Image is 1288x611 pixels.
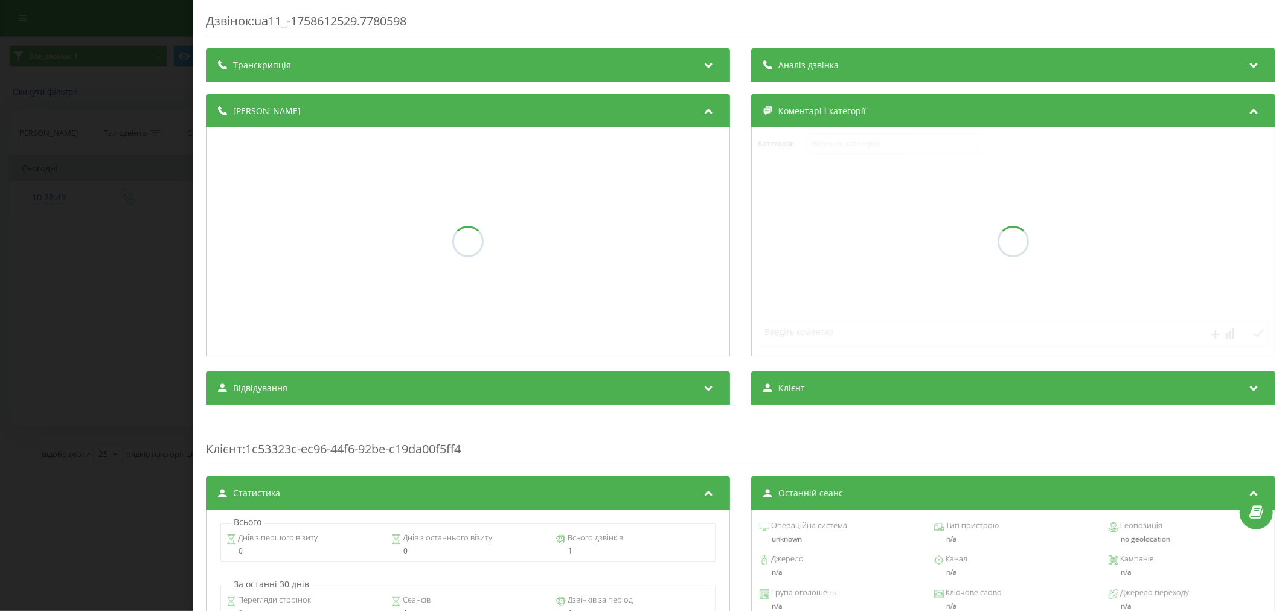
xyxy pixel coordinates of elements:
[1109,535,1267,543] div: no geolocation
[944,587,1002,599] span: Ключове слово
[769,553,804,565] span: Джерело
[391,547,545,555] div: 0
[226,547,380,555] div: 0
[778,487,843,499] span: Останній сеанс
[1118,520,1162,532] span: Геопозиція
[233,487,280,499] span: Статистика
[206,417,1275,464] div: : 1c53323c-ec96-44f6-92be-c19da00f5ff4
[236,594,311,606] span: Перегляди сторінок
[934,535,1092,543] div: n/a
[1118,587,1189,599] span: Джерело переходу
[1109,568,1267,577] div: n/a
[233,382,287,394] span: Відвідування
[760,535,918,543] div: unknown
[233,59,291,71] span: Транскрипція
[566,532,623,544] span: Всього дзвінків
[401,532,492,544] span: Днів з останнього візиту
[778,59,839,71] span: Аналіз дзвінка
[760,602,918,610] div: n/a
[566,594,633,606] span: Дзвінків за період
[231,516,264,528] p: Всього
[769,520,847,532] span: Операційна система
[760,568,918,577] div: n/a
[236,532,318,544] span: Днів з першого візиту
[934,568,1092,577] div: n/a
[401,594,431,606] span: Сеансів
[206,13,1275,36] div: Дзвінок : ua11_-1758612529.7780598
[1121,602,1267,610] div: n/a
[206,441,242,457] span: Клієнт
[1118,553,1154,565] span: Кампанія
[769,587,836,599] span: Група оголошень
[233,105,301,117] span: [PERSON_NAME]
[778,382,805,394] span: Клієнт
[944,520,999,532] span: Тип пристрою
[556,547,710,555] div: 1
[778,105,866,117] span: Коментарі і категорії
[231,578,312,590] p: За останні 30 днів
[934,602,1092,610] div: n/a
[944,553,967,565] span: Канал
